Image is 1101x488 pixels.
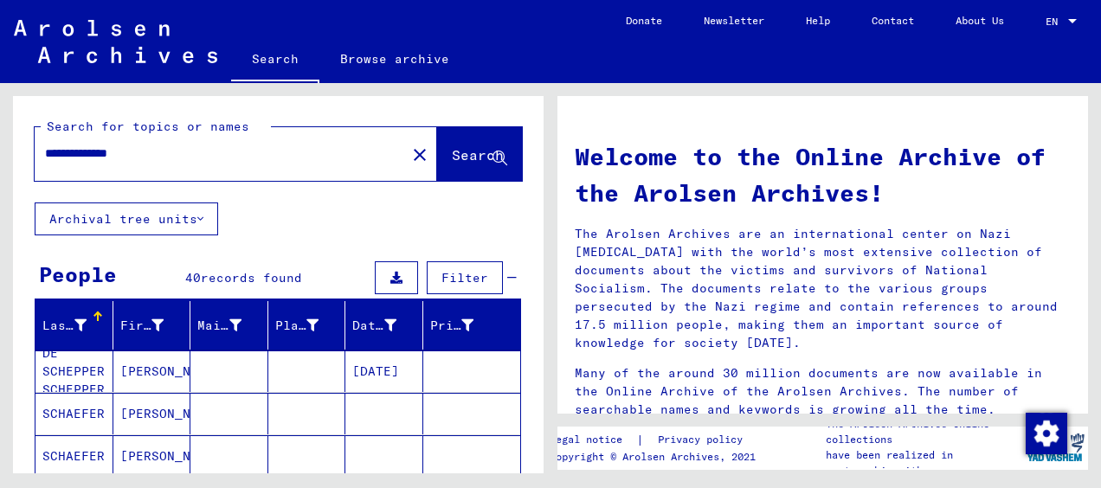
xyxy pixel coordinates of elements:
[575,138,1071,211] h1: Welcome to the Online Archive of the Arolsen Archives!
[113,350,191,392] mat-cell: [PERSON_NAME]
[197,317,241,335] div: Maiden Name
[550,431,763,449] div: |
[42,317,87,335] div: Last Name
[826,447,1021,478] p: have been realized in partnership with
[352,311,422,339] div: Date of Birth
[550,449,763,465] p: Copyright © Arolsen Archives, 2021
[402,137,437,171] button: Clear
[441,270,488,286] span: Filter
[550,431,636,449] a: Legal notice
[47,119,249,134] mat-label: Search for topics or names
[345,301,423,350] mat-header-cell: Date of Birth
[1023,426,1088,469] img: yv_logo.png
[113,435,191,477] mat-cell: [PERSON_NAME]
[268,301,346,350] mat-header-cell: Place of Birth
[35,301,113,350] mat-header-cell: Last Name
[35,350,113,392] mat-cell: DE SCHEPPER SCHEPPER
[39,259,117,290] div: People
[231,38,319,83] a: Search
[120,317,164,335] div: First Name
[345,350,423,392] mat-cell: [DATE]
[575,225,1071,352] p: The Arolsen Archives are an international center on Nazi [MEDICAL_DATA] with the world’s most ext...
[437,127,522,181] button: Search
[42,311,113,339] div: Last Name
[826,416,1021,447] p: The Arolsen Archives online collections
[35,393,113,434] mat-cell: SCHAEFER
[1046,16,1065,28] span: EN
[35,435,113,477] mat-cell: SCHAEFER
[275,317,319,335] div: Place of Birth
[201,270,302,286] span: records found
[319,38,470,80] a: Browse archive
[430,317,474,335] div: Prisoner #
[185,270,201,286] span: 40
[409,144,430,165] mat-icon: close
[197,311,267,339] div: Maiden Name
[352,317,396,335] div: Date of Birth
[14,20,217,63] img: Arolsen_neg.svg
[430,311,500,339] div: Prisoner #
[113,393,191,434] mat-cell: [PERSON_NAME]
[275,311,345,339] div: Place of Birth
[423,301,521,350] mat-header-cell: Prisoner #
[190,301,268,350] mat-header-cell: Maiden Name
[1026,413,1067,454] img: Change consent
[120,311,190,339] div: First Name
[575,364,1071,419] p: Many of the around 30 million documents are now available in the Online Archive of the Arolsen Ar...
[113,301,191,350] mat-header-cell: First Name
[35,202,218,235] button: Archival tree units
[644,431,763,449] a: Privacy policy
[427,261,503,294] button: Filter
[452,146,504,164] span: Search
